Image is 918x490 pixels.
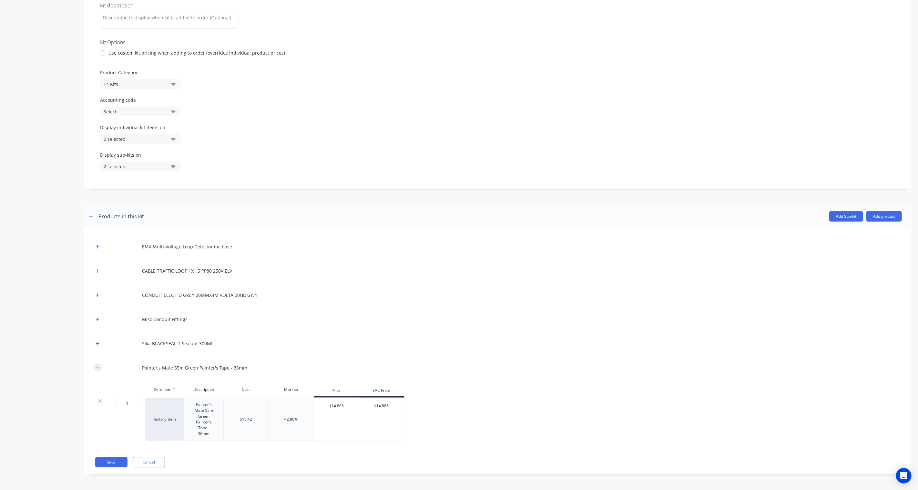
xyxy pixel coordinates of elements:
[117,398,138,408] input: ?
[359,385,404,398] div: EAC Price
[314,398,359,414] div: $14.886
[142,364,247,371] div: Painter's Mate 55m Green Painter's Tape - 36mm
[142,316,188,323] div: Misc Conduit Fittings
[108,49,285,56] div: Use custom kit pricing when adding to order (overrides individual product prices)
[285,416,298,422] div: 42.86%
[896,468,912,484] div: Open Intercom Messenger
[100,97,895,103] label: Accounting code
[104,163,166,170] div: 2 selected
[133,457,165,467] button: Cancel
[829,211,863,222] button: Add Sub-kit
[184,383,223,396] div: Description
[100,124,181,131] label: Display individual kit items on
[314,385,359,398] div: Price
[142,267,232,274] div: CABLE TRAFFIC LOOP 1X1.5 PP80 250V ELV
[359,398,404,414] div: $14.886
[142,340,213,347] div: Sika BLACKSEAL-1 Sealant 300ML
[104,81,166,88] div: 14 Kits
[145,383,184,396] div: Xero Item #
[100,79,181,89] button: 14 Kits
[866,211,902,222] button: Add product
[142,292,257,298] div: CONDUIT ELEC HD GREY 20MMX4M VOLTA 20HD.GY.4
[100,107,181,116] button: Select
[142,243,232,250] div: EMX Multi-Voltage Loop Detector inc base
[95,457,127,467] button: Save
[104,108,166,115] div: Select
[104,136,166,142] div: 2 selected
[100,38,895,46] div: Kit Options
[98,213,144,220] div: Products in this kit
[100,151,181,158] label: Display sub-kits on
[269,383,314,396] div: Markup
[187,401,221,438] div: Painter's Mate 55m Green Painter's Tape - 36mm
[100,162,181,171] button: 2 selected
[145,398,184,441] div: factory_item
[223,383,269,396] div: Cost
[100,2,895,9] div: Kit description
[100,134,181,144] button: 2 selected
[100,69,895,76] label: Product Category
[240,416,252,422] div: $10.42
